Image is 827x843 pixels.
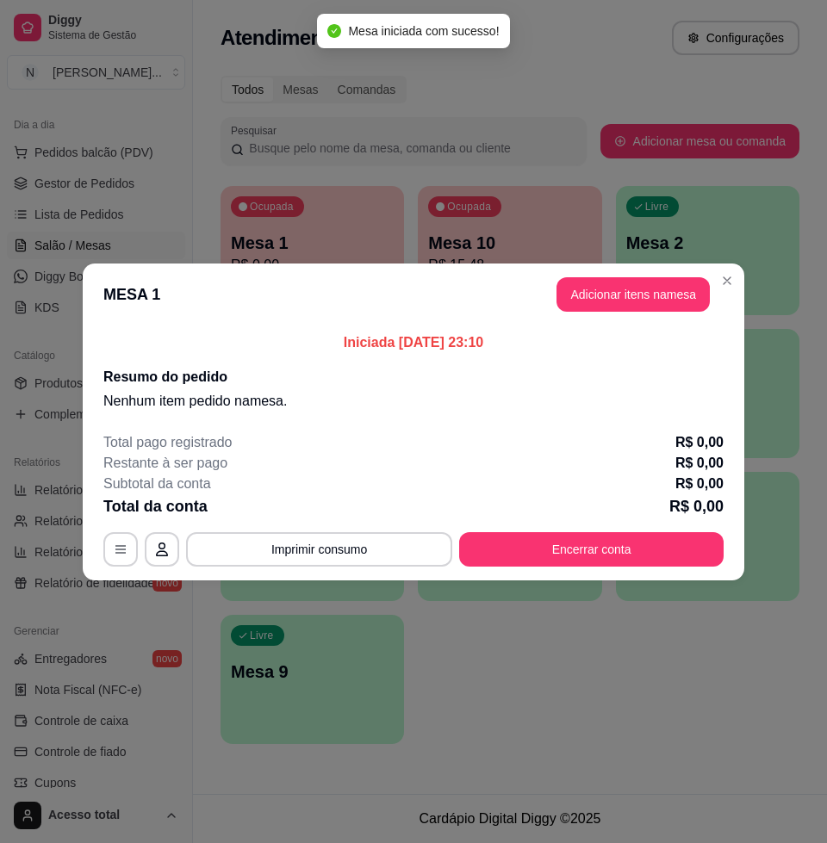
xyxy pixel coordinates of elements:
h2: Resumo do pedido [103,367,724,387]
p: Subtotal da conta [103,474,211,494]
p: Total pago registrado [103,432,232,453]
p: R$ 0,00 [669,494,724,518]
span: check-circle [327,24,341,38]
button: Encerrar conta [459,532,724,567]
span: Mesa iniciada com sucesso! [348,24,499,38]
header: MESA 1 [83,263,744,325]
p: Nenhum item pedido na mesa . [103,391,724,412]
p: Restante à ser pago [103,453,227,474]
button: Close [713,267,741,294]
p: Total da conta [103,494,208,518]
p: Iniciada [DATE] 23:10 [103,332,724,353]
p: R$ 0,00 [675,474,724,494]
button: Imprimir consumo [186,532,452,567]
p: R$ 0,00 [675,432,724,453]
p: R$ 0,00 [675,453,724,474]
button: Adicionar itens namesa [557,277,710,312]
